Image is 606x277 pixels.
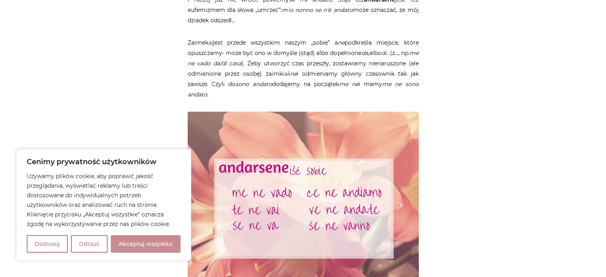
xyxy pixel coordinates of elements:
[27,157,180,167] p: Cenimy prywatność użytkowników
[111,235,180,253] button: Akceptuj wszystko
[235,81,272,88] em: sono andato
[381,49,386,57] em: di
[284,70,288,77] em: si
[27,171,180,229] p: Używamy plików cookie, aby poprawić jakość przeglądania, wyświetlać reklamy lub treści dostosowan...
[188,37,419,100] p: Zaimek jest przede wszystkim naszym „sobie” a podkreśla miejsce, które opuszczamy- może być ono w...
[208,39,213,46] em: si
[188,49,419,67] em: me ne vado da/di casa
[338,39,345,46] em: ne
[339,81,359,88] em: me ne
[361,49,369,57] em: da,
[71,235,108,253] button: Odrzuć
[290,70,297,77] em: ne
[386,49,390,57] em: …
[188,81,419,98] em: me ne sono andato
[27,235,68,253] button: Dostosuj
[282,6,353,14] em: mio nonno se n’è andato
